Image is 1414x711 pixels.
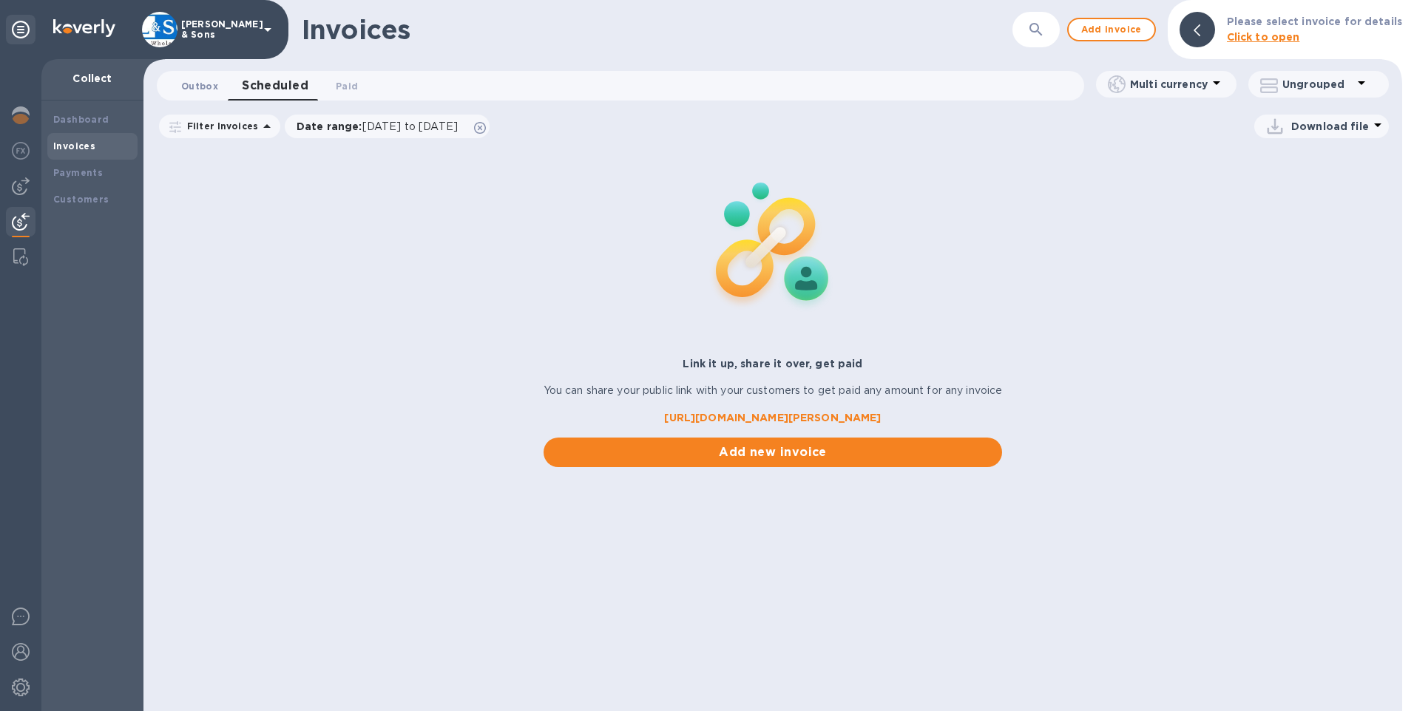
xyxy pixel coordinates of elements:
[1291,119,1369,134] p: Download file
[362,120,458,132] span: [DATE] to [DATE]
[53,140,95,152] b: Invoices
[53,19,115,37] img: Logo
[544,410,1003,426] a: [URL][DOMAIN_NAME][PERSON_NAME]
[544,356,1003,371] p: Link it up, share it over, get paid
[53,114,109,125] b: Dashboard
[53,167,103,178] b: Payments
[53,71,132,86] p: Collect
[297,119,465,134] p: Date range :
[242,75,308,96] span: Scheduled
[285,115,490,138] div: Date range:[DATE] to [DATE]
[544,438,1003,467] button: Add new invoice
[302,14,410,45] h1: Invoices
[1282,77,1353,92] p: Ungrouped
[544,383,1003,398] p: You can share your public link with your customers to get paid any amount for any invoice
[1227,31,1300,43] b: Click to open
[181,19,255,40] p: [PERSON_NAME] & Sons
[53,194,109,205] b: Customers
[1080,21,1143,38] span: Add invoice
[1227,16,1402,27] b: Please select invoice for details
[6,15,35,44] div: Unpin categories
[181,120,258,132] p: Filter Invoices
[664,412,881,423] b: [URL][DOMAIN_NAME][PERSON_NAME]
[555,443,991,461] span: Add new invoice
[1130,77,1208,92] p: Multi currency
[1067,18,1156,41] button: Add invoice
[12,142,30,160] img: Foreign exchange
[181,78,218,94] span: Outbox
[336,78,358,94] span: Paid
